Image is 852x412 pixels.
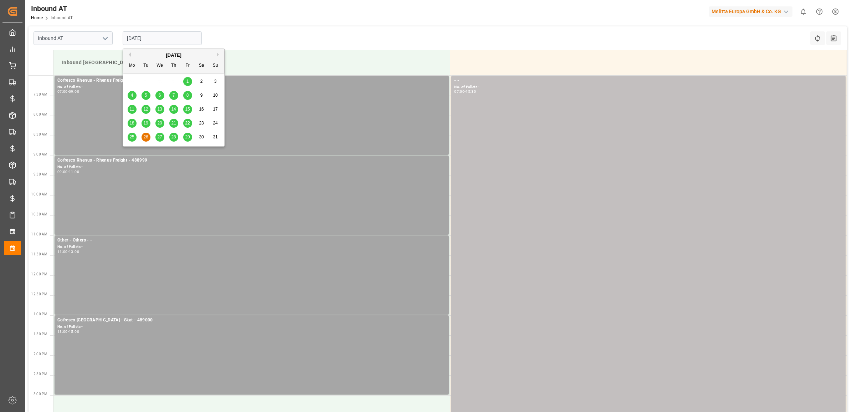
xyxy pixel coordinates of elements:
[34,372,47,376] span: 2:30 PM
[31,15,43,20] a: Home
[155,61,164,70] div: We
[183,61,192,70] div: Fr
[129,121,134,126] span: 18
[57,330,68,333] div: 13:00
[159,93,161,98] span: 6
[123,31,202,45] input: DD.MM.YYYY
[211,61,220,70] div: Su
[155,133,164,142] div: Choose Wednesday, August 27th, 2025
[183,91,192,100] div: Choose Friday, August 8th, 2025
[34,132,47,136] span: 8:30 AM
[142,91,150,100] div: Choose Tuesday, August 5th, 2025
[155,91,164,100] div: Choose Wednesday, August 6th, 2025
[183,133,192,142] div: Choose Friday, August 29th, 2025
[143,134,148,139] span: 26
[31,232,47,236] span: 11:00 AM
[142,105,150,114] div: Choose Tuesday, August 12th, 2025
[128,91,137,100] div: Choose Monday, August 4th, 2025
[31,212,47,216] span: 10:30 AM
[169,61,178,70] div: Th
[34,312,47,316] span: 1:00 PM
[57,90,68,93] div: 07:00
[211,77,220,86] div: Choose Sunday, August 3rd, 2025
[199,121,204,126] span: 23
[200,93,203,98] span: 9
[57,324,446,330] div: No. of Pallets -
[197,105,206,114] div: Choose Saturday, August 16th, 2025
[31,292,47,296] span: 12:30 PM
[183,77,192,86] div: Choose Friday, August 1st, 2025
[211,105,220,114] div: Choose Sunday, August 17th, 2025
[68,330,69,333] div: -
[31,192,47,196] span: 10:00 AM
[157,121,162,126] span: 20
[57,164,446,170] div: No. of Pallets -
[59,56,444,69] div: Inbound [GEOGRAPHIC_DATA]
[142,133,150,142] div: Choose Tuesday, August 26th, 2025
[197,91,206,100] div: Choose Saturday, August 9th, 2025
[197,61,206,70] div: Sa
[69,90,79,93] div: 09:00
[68,90,69,93] div: -
[128,119,137,128] div: Choose Monday, August 18th, 2025
[795,4,811,20] button: show 0 new notifications
[31,252,47,256] span: 11:30 AM
[57,317,446,324] div: Cofresco [GEOGRAPHIC_DATA] - Skat - 489000
[186,79,189,84] span: 1
[454,77,843,84] div: - -
[183,119,192,128] div: Choose Friday, August 22nd, 2025
[466,90,476,93] div: 15:30
[128,105,137,114] div: Choose Monday, August 11th, 2025
[157,107,162,112] span: 13
[214,79,217,84] span: 3
[155,119,164,128] div: Choose Wednesday, August 20th, 2025
[454,90,465,93] div: 07:00
[68,170,69,173] div: -
[142,119,150,128] div: Choose Tuesday, August 19th, 2025
[197,119,206,128] div: Choose Saturday, August 23rd, 2025
[213,93,217,98] span: 10
[57,244,446,250] div: No. of Pallets -
[57,250,68,253] div: 11:00
[127,52,131,57] button: Previous Month
[185,134,190,139] span: 29
[200,79,203,84] span: 2
[125,75,222,144] div: month 2025-08
[34,172,47,176] span: 9:30 AM
[211,119,220,128] div: Choose Sunday, August 24th, 2025
[69,330,79,333] div: 15:00
[143,107,148,112] span: 12
[811,4,827,20] button: Help Center
[709,5,795,18] button: Melitta Europa GmbH & Co. KG
[169,91,178,100] div: Choose Thursday, August 7th, 2025
[68,250,69,253] div: -
[173,93,175,98] span: 7
[31,3,73,14] div: Inbound AT
[143,121,148,126] span: 19
[171,121,176,126] span: 21
[128,133,137,142] div: Choose Monday, August 25th, 2025
[34,112,47,116] span: 8:00 AM
[199,107,204,112] span: 16
[57,77,446,84] div: Cofresco Rhenus - Rhenus Freight - 489040
[129,134,134,139] span: 25
[131,93,133,98] span: 4
[69,250,79,253] div: 13:00
[57,157,446,164] div: Cofresco Rhenus - Rhenus Freight - 488999
[145,93,147,98] span: 5
[183,105,192,114] div: Choose Friday, August 15th, 2025
[31,272,47,276] span: 12:00 PM
[142,61,150,70] div: Tu
[99,33,110,44] button: open menu
[169,133,178,142] div: Choose Thursday, August 28th, 2025
[155,105,164,114] div: Choose Wednesday, August 13th, 2025
[34,31,113,45] input: Type to search/select
[186,93,189,98] span: 8
[171,107,176,112] span: 14
[57,84,446,90] div: No. of Pallets -
[34,352,47,356] span: 2:00 PM
[197,133,206,142] div: Choose Saturday, August 30th, 2025
[709,6,792,17] div: Melitta Europa GmbH & Co. KG
[465,90,466,93] div: -
[213,121,217,126] span: 24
